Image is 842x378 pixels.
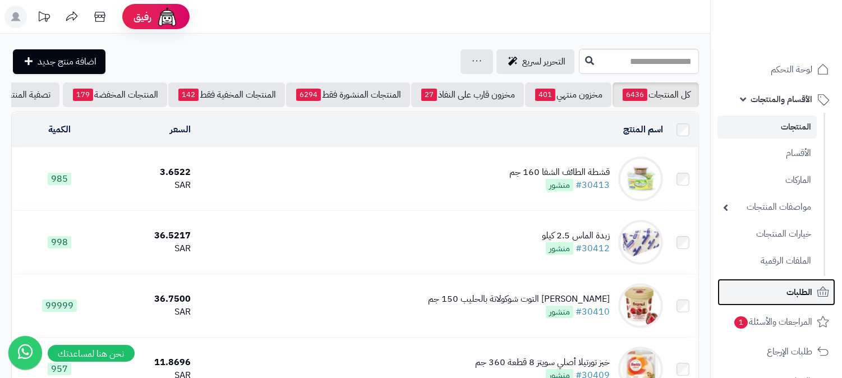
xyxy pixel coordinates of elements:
[717,195,817,219] a: مواصفات المنتجات
[613,82,699,107] a: كل المنتجات6436
[112,356,191,369] div: 11.8696
[623,89,647,101] span: 6436
[48,236,71,248] span: 998
[30,6,58,31] a: تحديثات المنصة
[286,82,410,107] a: المنتجات المنشورة فقط6294
[751,91,812,107] span: الأقسام والمنتجات
[618,156,663,201] img: قشطة الطائف الشفا 160 جم
[170,123,191,136] a: السعر
[535,89,555,101] span: 401
[156,6,178,28] img: ai-face.png
[576,178,610,192] a: #30413
[717,279,835,306] a: الطلبات
[717,168,817,192] a: الماركات
[112,306,191,319] div: SAR
[717,338,835,365] a: طلبات الإرجاع
[717,56,835,83] a: لوحة التحكم
[42,299,77,312] span: 99999
[475,356,610,369] div: خبز تورتيلا أصلي سويتز 8 قطعة 360 جم
[48,363,71,375] span: 957
[112,242,191,255] div: SAR
[112,229,191,242] div: 36.5217
[48,173,71,185] span: 985
[717,141,817,165] a: الأقسام
[411,82,524,107] a: مخزون قارب على النفاذ27
[767,344,812,359] span: طلبات الإرجاع
[734,316,748,329] span: 1
[576,305,610,319] a: #30410
[733,314,812,330] span: المراجعات والأسئلة
[296,89,321,101] span: 6294
[618,220,663,265] img: زبدة الماس 2.5 كيلو
[717,222,817,246] a: خيارات المنتجات
[178,89,199,101] span: 142
[717,308,835,335] a: المراجعات والأسئلة1
[168,82,285,107] a: المنتجات المخفية فقط142
[496,49,574,74] a: التحرير لسريع
[73,89,93,101] span: 179
[112,166,191,179] div: 3.6522
[771,62,812,77] span: لوحة التحكم
[546,242,573,255] span: منشور
[546,179,573,191] span: منشور
[421,89,437,101] span: 27
[428,293,610,306] div: [PERSON_NAME] التوت شوكولاتة بالحليب 150 جم
[112,293,191,306] div: 36.7500
[717,116,817,139] a: المنتجات
[525,82,611,107] a: مخزون منتهي401
[522,55,565,68] span: التحرير لسريع
[13,49,105,74] a: اضافة منتج جديد
[618,283,663,328] img: أيس كريم فراوني التوت شوكولاتة بالحليب 150 جم
[509,166,610,179] div: قشطة الطائف الشفا 160 جم
[48,123,71,136] a: الكمية
[63,82,167,107] a: المنتجات المخفضة179
[717,249,817,273] a: الملفات الرقمية
[623,123,663,136] a: اسم المنتج
[112,179,191,192] div: SAR
[134,10,151,24] span: رفيق
[546,306,573,318] span: منشور
[576,242,610,255] a: #30412
[38,55,96,68] span: اضافة منتج جديد
[786,284,812,300] span: الطلبات
[542,229,610,242] div: زبدة الماس 2.5 كيلو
